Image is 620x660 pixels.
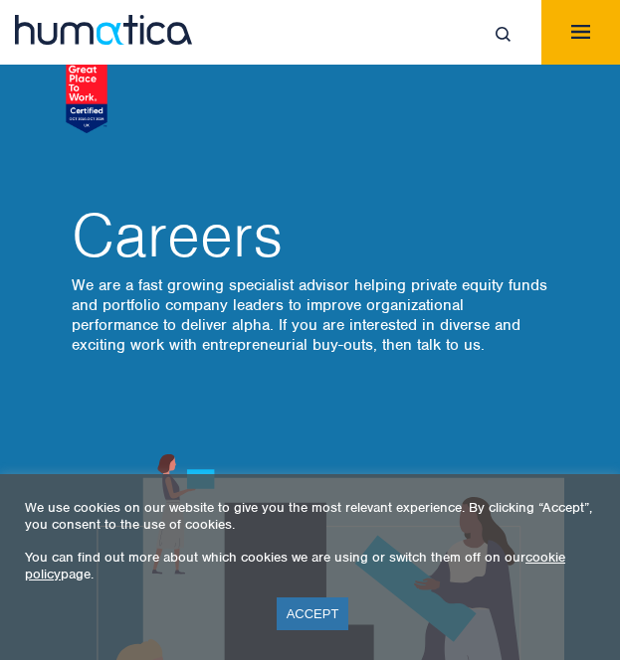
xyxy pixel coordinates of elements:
p: We are a fast growing specialist advisor helping private equity funds and portfolio company leade... [72,275,549,355]
img: search_icon [496,27,511,42]
p: We use cookies on our website to give you the most relevant experience. By clicking “Accept”, you... [25,499,595,533]
a: ACCEPT [277,597,349,630]
img: logo [15,15,192,45]
p: You can find out more about which cookies we are using or switch them off on our page. [25,549,595,582]
img: menuicon [571,25,590,39]
h2: Careers [72,206,549,265]
a: cookie policy [25,549,565,582]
